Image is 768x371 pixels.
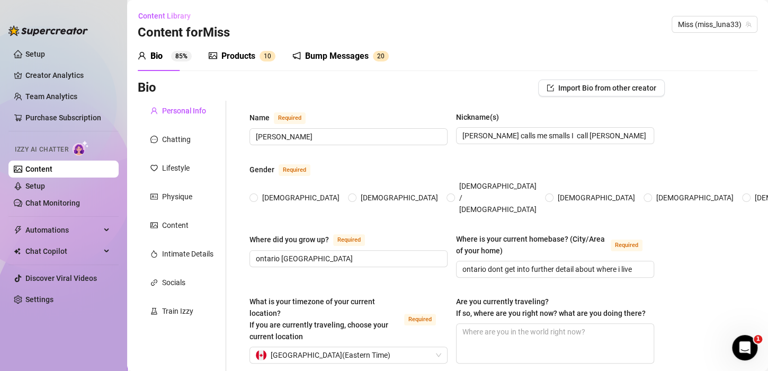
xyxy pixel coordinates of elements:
[162,248,213,260] div: Intimate Details
[8,25,88,36] img: logo-BBDzfeDw.svg
[25,67,110,84] a: Creator Analytics
[558,84,656,92] span: Import Bio from other creator
[150,50,163,63] div: Bio
[15,145,68,155] span: Izzy AI Chatter
[652,192,738,204] span: [DEMOGRAPHIC_DATA]
[162,305,193,317] div: Train Izzy
[462,130,646,142] input: Nickname(s)
[25,50,45,58] a: Setup
[249,163,322,176] label: Gender
[25,222,101,238] span: Automations
[455,180,541,215] span: [DEMOGRAPHIC_DATA] / [DEMOGRAPHIC_DATA]
[553,192,639,204] span: [DEMOGRAPHIC_DATA]
[25,199,80,207] a: Chat Monitoring
[249,297,388,341] span: What is your timezone of your current location? If you are currently traveling, choose your curre...
[538,79,665,96] button: Import Bio from other creator
[333,234,365,246] span: Required
[162,191,192,202] div: Physique
[462,263,646,275] input: Where is your current homebase? (City/Area of your home)
[381,52,385,60] span: 0
[264,52,267,60] span: 1
[150,107,158,114] span: user
[150,279,158,286] span: link
[256,253,439,264] input: Where did you grow up?
[456,111,506,123] label: Nickname(s)
[25,182,45,190] a: Setup
[373,51,389,61] sup: 20
[25,165,52,173] a: Content
[356,192,442,204] span: [DEMOGRAPHIC_DATA]
[138,12,191,20] span: Content Library
[249,234,329,245] div: Where did you grow up?
[377,52,381,60] span: 2
[162,105,206,117] div: Personal Info
[162,219,189,231] div: Content
[171,51,192,61] sup: 85%
[162,134,191,145] div: Chatting
[14,226,22,234] span: thunderbolt
[279,164,310,176] span: Required
[150,193,158,200] span: idcard
[260,51,275,61] sup: 10
[162,162,190,174] div: Lifestyle
[305,50,369,63] div: Bump Messages
[274,112,306,124] span: Required
[754,335,762,343] span: 1
[456,111,499,123] div: Nickname(s)
[456,233,606,257] div: Where is your current homebase? (City/Area of your home)
[162,277,185,288] div: Socials
[138,79,156,96] h3: Bio
[256,131,439,143] input: Name
[73,140,89,156] img: AI Chatter
[678,16,751,32] span: Miss (miss_luna33)
[249,111,317,124] label: Name
[209,51,217,60] span: picture
[745,21,752,28] span: team
[25,295,53,304] a: Settings
[256,350,266,360] img: ca
[249,233,377,246] label: Where did you grow up?
[150,250,158,258] span: fire
[404,314,436,325] span: Required
[249,112,270,123] div: Name
[258,192,344,204] span: [DEMOGRAPHIC_DATA]
[138,51,146,60] span: user
[150,136,158,143] span: message
[138,7,199,24] button: Content Library
[14,248,21,255] img: Chat Copilot
[249,164,274,175] div: Gender
[732,335,757,360] iframe: Intercom live chat
[150,222,158,229] span: picture
[150,164,158,172] span: heart
[150,307,158,315] span: experiment
[292,51,301,60] span: notification
[456,297,646,317] span: Are you currently traveling? If so, where are you right now? what are you doing there?
[611,240,642,251] span: Required
[221,50,255,63] div: Products
[25,243,101,260] span: Chat Copilot
[25,274,97,282] a: Discover Viral Videos
[271,347,390,363] span: [GEOGRAPHIC_DATA] ( Eastern Time )
[547,84,554,92] span: import
[456,233,654,257] label: Where is your current homebase? (City/Area of your home)
[25,109,110,126] a: Purchase Subscription
[25,92,77,101] a: Team Analytics
[138,24,230,41] h3: Content for Miss
[267,52,271,60] span: 0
